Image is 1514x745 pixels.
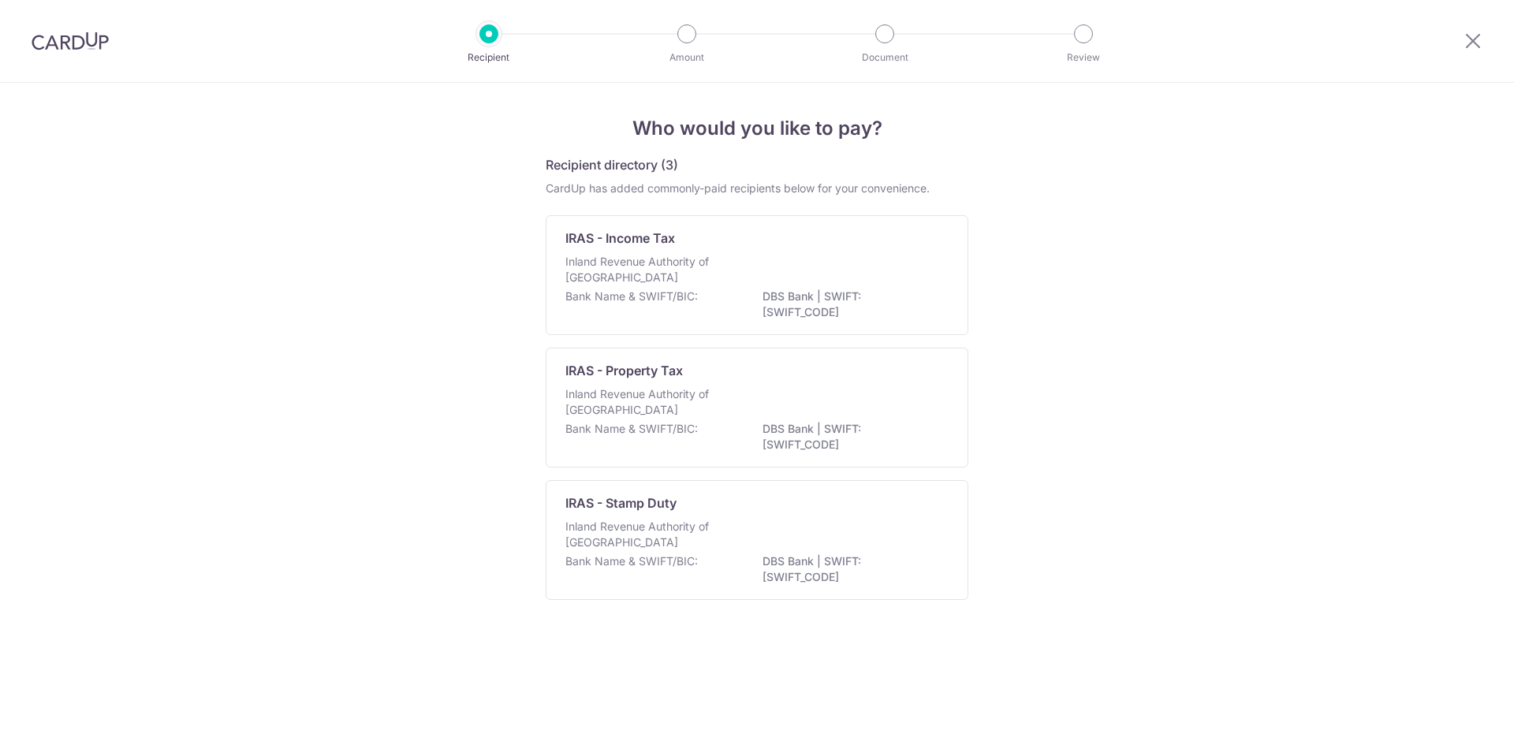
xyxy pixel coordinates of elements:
p: Document [826,50,943,65]
div: CardUp has added commonly-paid recipients below for your convenience. [546,181,968,196]
h4: Who would you like to pay? [546,114,968,143]
p: IRAS - Income Tax [565,229,675,248]
p: Bank Name & SWIFT/BIC: [565,289,698,304]
p: DBS Bank | SWIFT: [SWIFT_CODE] [763,289,939,320]
img: CardUp [32,32,109,50]
p: Recipient [431,50,547,65]
p: Inland Revenue Authority of [GEOGRAPHIC_DATA] [565,254,733,285]
h5: Recipient directory (3) [546,155,678,174]
p: DBS Bank | SWIFT: [SWIFT_CODE] [763,421,939,453]
p: IRAS - Stamp Duty [565,494,677,512]
p: Inland Revenue Authority of [GEOGRAPHIC_DATA] [565,519,733,550]
p: Review [1025,50,1142,65]
p: Bank Name & SWIFT/BIC: [565,553,698,569]
p: DBS Bank | SWIFT: [SWIFT_CODE] [763,553,939,585]
p: Bank Name & SWIFT/BIC: [565,421,698,437]
p: IRAS - Property Tax [565,361,683,380]
iframe: Opens a widget where you can find more information [1413,698,1498,737]
p: Amount [628,50,745,65]
p: Inland Revenue Authority of [GEOGRAPHIC_DATA] [565,386,733,418]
